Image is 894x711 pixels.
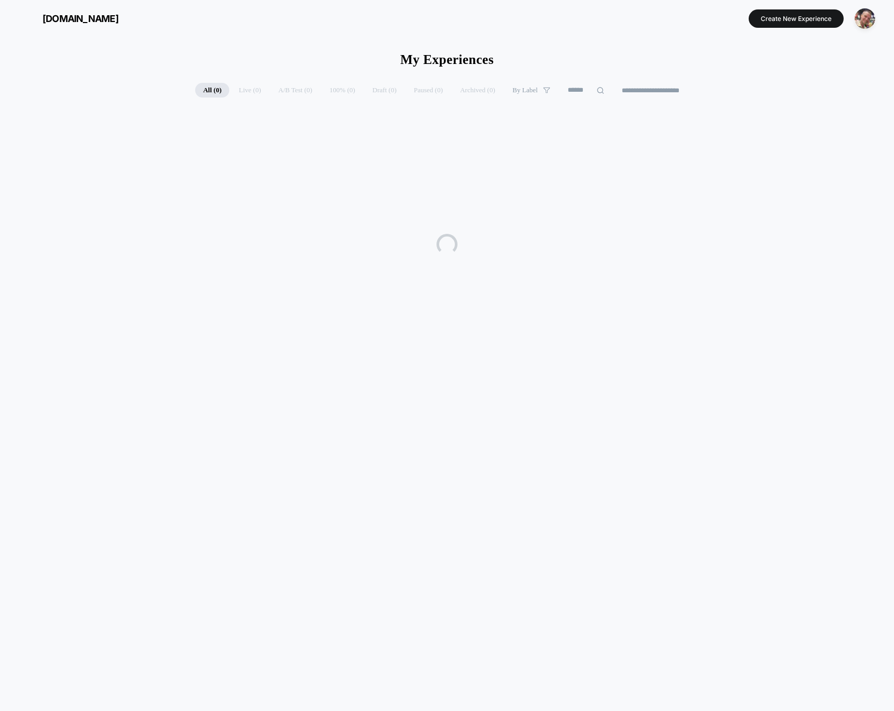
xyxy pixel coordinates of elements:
h1: My Experiences [400,52,494,67]
span: By Label [513,86,538,94]
span: All ( 0 ) [195,83,229,98]
img: ppic [855,8,875,29]
button: ppic [852,8,878,29]
span: [DOMAIN_NAME] [42,13,119,24]
button: Create New Experience [749,9,844,28]
button: [DOMAIN_NAME] [16,10,122,27]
